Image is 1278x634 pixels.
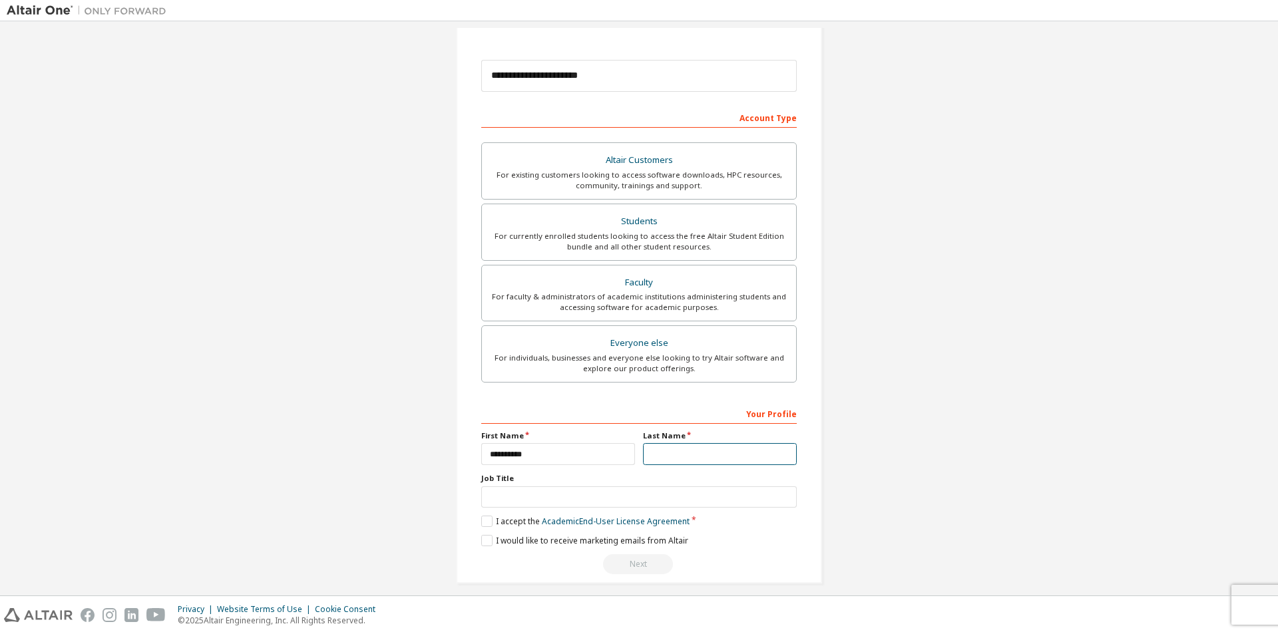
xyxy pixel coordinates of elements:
div: For currently enrolled students looking to access the free Altair Student Edition bundle and all ... [490,231,788,252]
div: Everyone else [490,334,788,353]
label: First Name [481,430,635,441]
label: Job Title [481,473,797,484]
p: © 2025 Altair Engineering, Inc. All Rights Reserved. [178,615,383,626]
a: Academic End-User License Agreement [542,516,690,527]
img: altair_logo.svg [4,608,73,622]
img: Altair One [7,4,173,17]
div: For faculty & administrators of academic institutions administering students and accessing softwa... [490,291,788,313]
div: For existing customers looking to access software downloads, HPC resources, community, trainings ... [490,170,788,191]
label: Last Name [643,430,797,441]
div: Students [490,212,788,231]
div: Your Profile [481,402,797,424]
img: youtube.svg [146,608,166,622]
img: linkedin.svg [124,608,138,622]
img: facebook.svg [81,608,95,622]
div: For individuals, businesses and everyone else looking to try Altair software and explore our prod... [490,353,788,374]
div: Cookie Consent [315,604,383,615]
div: Read and acccept EULA to continue [481,554,797,574]
label: I accept the [481,516,690,527]
div: Privacy [178,604,217,615]
label: I would like to receive marketing emails from Altair [481,535,688,546]
div: Faculty [490,273,788,292]
img: instagram.svg [103,608,116,622]
div: Website Terms of Use [217,604,315,615]
div: Account Type [481,106,797,128]
div: Altair Customers [490,151,788,170]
